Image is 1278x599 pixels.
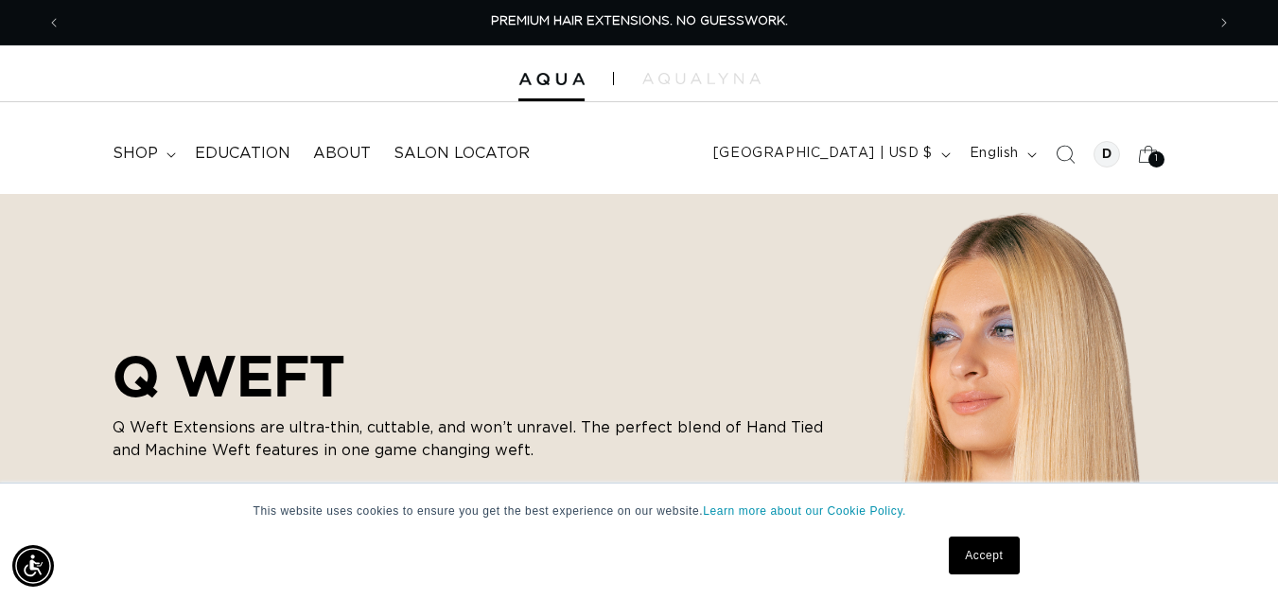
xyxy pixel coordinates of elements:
[1203,5,1245,41] button: Next announcement
[113,343,832,409] h2: Q WEFT
[12,545,54,587] div: Accessibility Menu
[713,144,933,164] span: [GEOGRAPHIC_DATA] | USD $
[702,136,958,172] button: [GEOGRAPHIC_DATA] | USD $
[382,132,541,175] a: Salon Locator
[101,132,184,175] summary: shop
[949,537,1019,574] a: Accept
[33,5,75,41] button: Previous announcement
[113,416,832,462] p: Q Weft Extensions are ultra-thin, cuttable, and won’t unravel. The perfect blend of Hand Tied and...
[491,15,788,27] span: PREMIUM HAIR EXTENSIONS. NO GUESSWORK.
[1155,151,1159,167] span: 1
[394,144,530,164] span: Salon Locator
[254,502,1025,520] p: This website uses cookies to ensure you get the best experience on our website.
[113,144,158,164] span: shop
[703,504,906,518] a: Learn more about our Cookie Policy.
[518,73,585,86] img: Aqua Hair Extensions
[195,144,290,164] span: Education
[1044,133,1086,175] summary: Search
[642,73,761,84] img: aqualyna.com
[958,136,1044,172] button: English
[302,132,382,175] a: About
[970,144,1019,164] span: English
[184,132,302,175] a: Education
[313,144,371,164] span: About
